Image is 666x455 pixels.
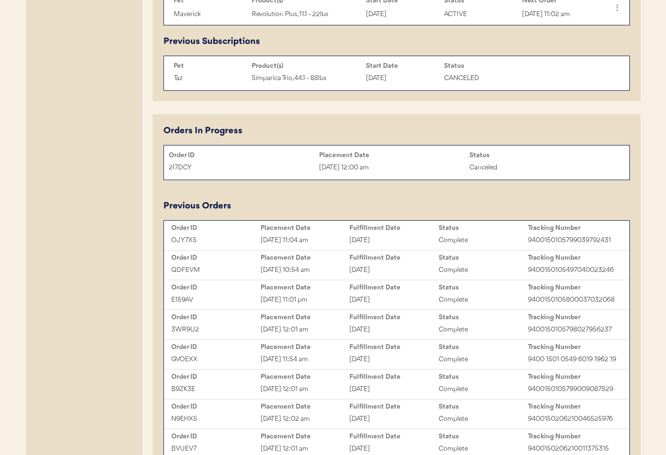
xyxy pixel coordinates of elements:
[171,265,261,276] div: QDFEVM
[439,354,528,365] div: Complete
[171,354,261,365] div: GVOEXX
[528,254,617,262] div: Tracking Number
[439,324,528,335] div: Complete
[319,162,469,173] div: [DATE] 12:00 am
[349,313,439,321] div: Fulfillment Date
[349,354,439,365] div: [DATE]
[261,224,350,232] div: Placement Date
[522,9,595,20] div: [DATE] 11:02 am
[439,265,528,276] div: Complete
[528,373,617,381] div: Tracking Number
[528,265,617,276] div: 9400150105497040023246
[171,414,261,425] div: N9EHX5
[349,265,439,276] div: [DATE]
[174,73,247,84] div: Taz
[439,294,528,306] div: Complete
[439,403,528,411] div: Status
[528,384,617,395] div: 9400150105799009087529
[171,294,261,306] div: E159AV
[261,414,350,425] div: [DATE] 12:02 am
[261,265,350,276] div: [DATE] 10:54 am
[349,443,439,455] div: [DATE]
[252,9,361,20] div: Revolution Plus, 11.1 - 22lbs
[261,354,350,365] div: [DATE] 11:54 am
[439,343,528,351] div: Status
[319,151,469,159] div: Placement Date
[261,313,350,321] div: Placement Date
[528,343,617,351] div: Tracking Number
[444,62,517,70] div: Status
[349,294,439,306] div: [DATE]
[349,414,439,425] div: [DATE]
[349,224,439,232] div: Fulfillment Date
[163,124,242,138] div: Orders In Progress
[439,224,528,232] div: Status
[169,162,319,173] div: 2I7DCY
[439,414,528,425] div: Complete
[528,403,617,411] div: Tracking Number
[528,294,617,306] div: 9400150105800037032068
[439,284,528,291] div: Status
[261,373,350,381] div: Placement Date
[261,294,350,306] div: [DATE] 11:01 pm
[528,414,617,425] div: 9400150206210046525976
[349,373,439,381] div: Fulfillment Date
[439,443,528,455] div: Complete
[261,284,350,291] div: Placement Date
[366,62,439,70] div: Start Date
[439,373,528,381] div: Status
[261,235,350,246] div: [DATE] 11:04 am
[171,235,261,246] div: OJY7XS
[528,313,617,321] div: Tracking Number
[163,200,231,213] div: Previous Orders
[171,254,261,262] div: Order ID
[261,254,350,262] div: Placement Date
[171,384,261,395] div: B9ZK3E
[261,343,350,351] div: Placement Date
[366,9,439,20] div: [DATE]
[171,284,261,291] div: Order ID
[171,343,261,351] div: Order ID
[528,354,617,365] div: 9400 1501 0549 6019 1962 19
[171,224,261,232] div: Order ID
[444,73,517,84] div: CANCELED
[349,403,439,411] div: Fulfillment Date
[528,235,617,246] div: 9400150105799039792431
[349,384,439,395] div: [DATE]
[349,284,439,291] div: Fulfillment Date
[349,235,439,246] div: [DATE]
[349,343,439,351] div: Fulfillment Date
[174,9,247,20] div: Maverick
[469,162,620,173] div: Canceled
[171,443,261,455] div: BVUEV7
[528,443,617,455] div: 9400150206210011375315
[469,151,620,159] div: Status
[171,403,261,411] div: Order ID
[349,433,439,440] div: Fulfillment Date
[439,235,528,246] div: Complete
[261,433,350,440] div: Placement Date
[171,373,261,381] div: Order ID
[439,254,528,262] div: Status
[349,324,439,335] div: [DATE]
[261,443,350,455] div: [DATE] 12:01 am
[528,324,617,335] div: 9400150105798027956237
[439,384,528,395] div: Complete
[171,433,261,440] div: Order ID
[528,433,617,440] div: Tracking Number
[528,284,617,291] div: Tracking Number
[261,403,350,411] div: Placement Date
[528,224,617,232] div: Tracking Number
[252,62,361,70] div: Product(s)
[252,73,361,84] div: Simparica Trio, 44.1 - 88lbs
[171,324,261,335] div: 3WR9U2
[261,384,350,395] div: [DATE] 12:01 am
[439,433,528,440] div: Status
[169,151,319,159] div: Order ID
[163,35,260,48] div: Previous Subscriptions
[171,313,261,321] div: Order ID
[444,9,517,20] div: ACTIVE
[174,62,247,70] div: Pet
[366,73,439,84] div: [DATE]
[439,313,528,321] div: Status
